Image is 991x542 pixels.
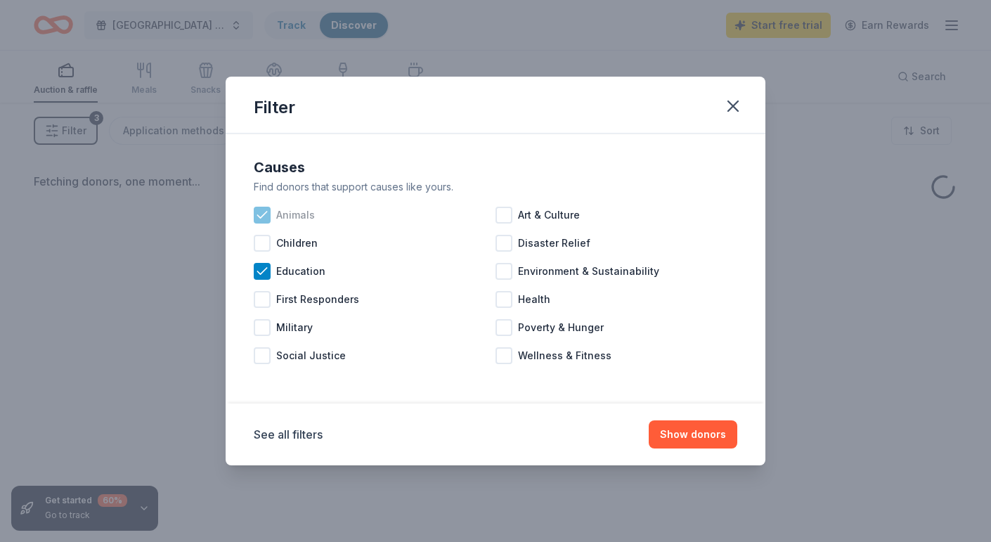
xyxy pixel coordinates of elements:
span: Art & Culture [518,207,580,224]
span: Children [276,235,318,252]
span: Wellness & Fitness [518,347,611,364]
span: Environment & Sustainability [518,263,659,280]
button: See all filters [254,426,323,443]
div: Filter [254,96,295,119]
div: Causes [254,156,737,179]
button: Show donors [649,420,737,449]
span: First Responders [276,291,359,308]
div: Find donors that support causes like yours. [254,179,737,195]
span: Military [276,319,313,336]
span: Disaster Relief [518,235,590,252]
span: Animals [276,207,315,224]
span: Health [518,291,550,308]
span: Poverty & Hunger [518,319,604,336]
span: Social Justice [276,347,346,364]
span: Education [276,263,325,280]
